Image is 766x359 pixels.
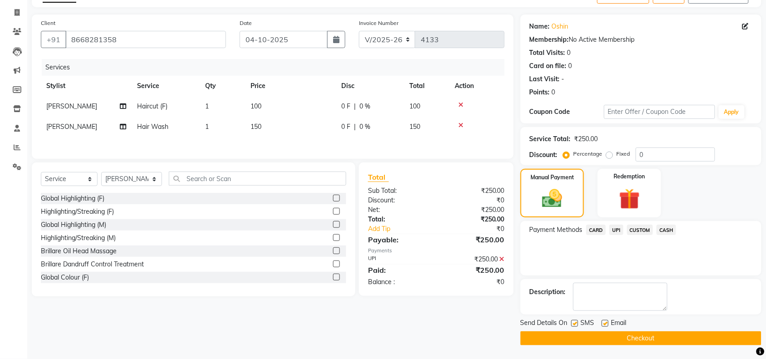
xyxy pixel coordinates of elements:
span: SMS [581,318,594,329]
span: 100 [409,102,420,110]
span: Hair Wash [137,123,168,131]
div: ₹250.00 [436,215,511,224]
a: Add Tip [361,224,449,234]
span: [PERSON_NAME] [46,123,97,131]
div: Services [42,59,511,76]
div: ₹250.00 [436,255,511,264]
span: 150 [250,123,261,131]
input: Search or Scan [169,172,346,186]
label: Manual Payment [530,173,574,182]
div: ₹250.00 [436,234,511,245]
span: CASH [657,225,676,235]
span: Payment Methods [530,225,583,235]
div: ₹0 [436,277,511,287]
span: Send Details On [520,318,568,329]
th: Service [132,76,200,96]
th: Disc [336,76,404,96]
img: _gift.svg [613,186,647,212]
input: Enter Offer / Coupon Code [604,105,715,119]
span: 150 [409,123,420,131]
span: 100 [250,102,261,110]
div: Service Total: [530,134,571,144]
div: Global Highlighting (M) [41,220,106,230]
div: Total Visits: [530,48,565,58]
div: UPI [361,255,437,264]
span: | [354,122,356,132]
button: Apply [719,105,745,119]
span: 0 F [341,102,350,111]
label: Client [41,19,55,27]
label: Fixed [617,150,630,158]
div: 0 [567,48,571,58]
div: Sub Total: [361,186,437,196]
span: 0 % [359,102,370,111]
div: 0 [552,88,555,97]
span: 0 F [341,122,350,132]
div: ₹250.00 [436,205,511,215]
span: 1 [205,102,209,110]
span: CUSTOM [627,225,653,235]
div: ₹250.00 [436,265,511,275]
div: Highlighting/Streaking (M) [41,233,116,243]
div: ₹0 [436,196,511,205]
div: Balance : [361,277,437,287]
label: Redemption [614,172,645,181]
div: Membership: [530,35,569,44]
th: Action [449,76,505,96]
span: [PERSON_NAME] [46,102,97,110]
a: Oshin [552,22,569,31]
button: Checkout [520,331,761,345]
span: CARD [586,225,606,235]
span: Total [368,172,389,182]
label: Date [240,19,252,27]
div: Brillare Dandruff Control Treatment [41,260,144,269]
div: Brillare Oil Head Massage [41,246,117,256]
span: 0 % [359,122,370,132]
div: - [562,74,565,84]
div: Payable: [361,234,437,245]
div: Paid: [361,265,437,275]
div: Highlighting/Streaking (F) [41,207,114,216]
th: Price [245,76,336,96]
span: | [354,102,356,111]
div: Net: [361,205,437,215]
div: No Active Membership [530,35,752,44]
div: ₹0 [449,224,511,234]
span: Email [611,318,627,329]
div: Card on file: [530,61,567,71]
div: Points: [530,88,550,97]
div: Global Colour (F) [41,273,89,282]
th: Total [404,76,449,96]
div: Last Visit: [530,74,560,84]
div: 0 [569,61,572,71]
th: Qty [200,76,245,96]
label: Invoice Number [359,19,398,27]
span: UPI [609,225,624,235]
span: 1 [205,123,209,131]
img: _cash.svg [536,187,569,210]
div: Payments [368,247,505,255]
div: Discount: [530,150,558,160]
div: Coupon Code [530,107,604,117]
th: Stylist [41,76,132,96]
div: Name: [530,22,550,31]
button: +91 [41,31,66,48]
div: Global Highlighting (F) [41,194,104,203]
div: Description: [530,287,566,297]
div: ₹250.00 [436,186,511,196]
input: Search by Name/Mobile/Email/Code [65,31,226,48]
div: Total: [361,215,437,224]
label: Percentage [574,150,603,158]
span: Haircut (F) [137,102,167,110]
div: Discount: [361,196,437,205]
div: ₹250.00 [574,134,598,144]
